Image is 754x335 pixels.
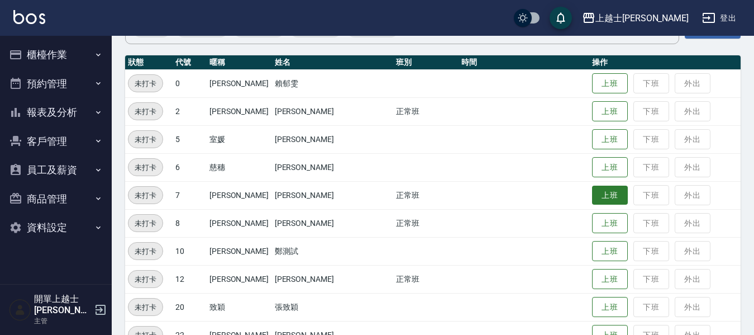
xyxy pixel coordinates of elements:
button: 員工及薪資 [4,155,107,185]
td: [PERSON_NAME] [272,125,394,153]
td: 張致穎 [272,293,394,321]
th: 班別 [393,55,459,70]
td: 賴郁雯 [272,69,394,97]
td: [PERSON_NAME] [207,265,272,293]
td: 正常班 [393,265,459,293]
td: 8 [173,209,207,237]
td: 10 [173,237,207,265]
td: 正常班 [393,209,459,237]
td: 20 [173,293,207,321]
th: 姓名 [272,55,394,70]
td: [PERSON_NAME] [207,69,272,97]
td: [PERSON_NAME] [272,181,394,209]
td: [PERSON_NAME] [272,265,394,293]
button: 上班 [592,129,628,150]
td: 6 [173,153,207,181]
span: 未打卡 [128,301,163,313]
td: 正常班 [393,97,459,125]
div: 上越士[PERSON_NAME] [595,11,689,25]
td: 12 [173,265,207,293]
td: 正常班 [393,181,459,209]
button: 上越士[PERSON_NAME] [578,7,693,30]
button: 上班 [592,213,628,234]
td: 0 [173,69,207,97]
button: 上班 [592,297,628,318]
td: [PERSON_NAME] [207,237,272,265]
button: 資料設定 [4,213,107,242]
button: 上班 [592,186,628,205]
button: 客戶管理 [4,127,107,156]
button: 報表及分析 [4,98,107,127]
td: 慈穗 [207,153,272,181]
span: 未打卡 [128,162,163,173]
button: 上班 [592,73,628,94]
td: 5 [173,125,207,153]
th: 狀態 [125,55,173,70]
button: 上班 [592,157,628,178]
h5: 開單上越士[PERSON_NAME] [34,294,91,316]
span: 未打卡 [128,246,163,257]
button: 登出 [698,8,741,29]
td: [PERSON_NAME] [272,209,394,237]
td: [PERSON_NAME] [207,181,272,209]
span: 未打卡 [128,78,163,89]
th: 暱稱 [207,55,272,70]
button: 上班 [592,241,628,262]
button: 預約管理 [4,69,107,98]
img: Logo [13,10,45,24]
p: 主管 [34,316,91,326]
td: 7 [173,181,207,209]
button: 商品管理 [4,185,107,214]
th: 時間 [459,55,589,70]
th: 操作 [589,55,741,70]
img: Person [9,299,31,321]
span: 未打卡 [128,190,163,201]
td: 鄭測試 [272,237,394,265]
button: 上班 [592,101,628,122]
td: 室媛 [207,125,272,153]
th: 代號 [173,55,207,70]
td: 2 [173,97,207,125]
button: 上班 [592,269,628,290]
span: 未打卡 [128,218,163,229]
td: [PERSON_NAME] [272,153,394,181]
button: save [550,7,572,29]
td: [PERSON_NAME] [207,209,272,237]
span: 未打卡 [128,106,163,117]
button: 櫃檯作業 [4,40,107,69]
td: [PERSON_NAME] [207,97,272,125]
td: 致穎 [207,293,272,321]
span: 未打卡 [128,134,163,145]
span: 未打卡 [128,273,163,285]
td: [PERSON_NAME] [272,97,394,125]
